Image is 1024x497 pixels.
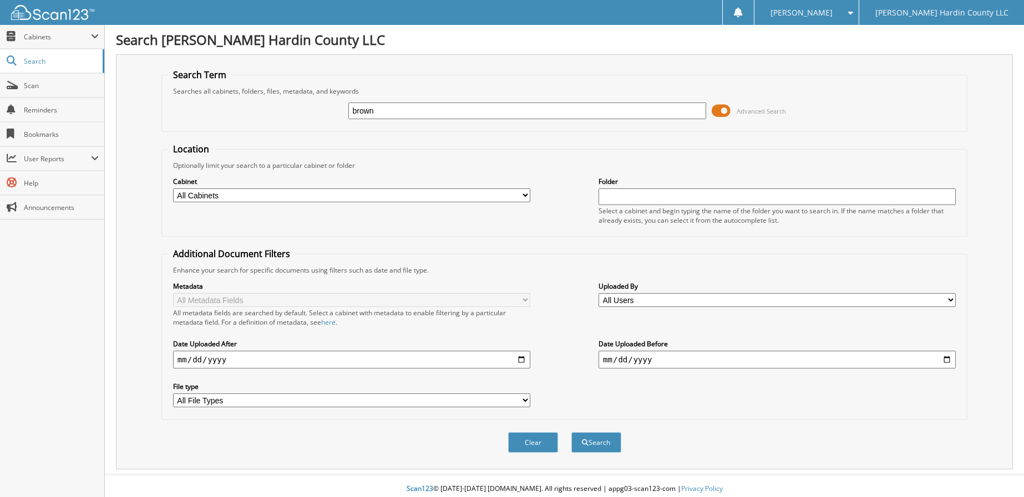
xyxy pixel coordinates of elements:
[599,339,956,349] label: Date Uploaded Before
[737,107,786,115] span: Advanced Search
[173,177,530,186] label: Cabinet
[24,57,97,66] span: Search
[11,5,94,20] img: scan123-logo-white.svg
[168,248,296,260] legend: Additional Document Filters
[173,308,530,327] div: All metadata fields are searched by default. Select a cabinet with metadata to enable filtering b...
[173,382,530,391] label: File type
[173,351,530,368] input: start
[168,161,961,170] div: Optionally limit your search to a particular cabinet or folder
[599,177,956,186] label: Folder
[168,265,961,275] div: Enhance your search for specific documents using filters such as date and file type.
[168,143,215,155] legend: Location
[24,81,99,90] span: Scan
[24,130,99,139] span: Bookmarks
[770,9,833,16] span: [PERSON_NAME]
[599,351,956,368] input: end
[24,154,91,163] span: User Reports
[173,339,530,349] label: Date Uploaded After
[24,203,99,212] span: Announcements
[116,30,1013,49] h1: Search [PERSON_NAME] Hardin County LLC
[571,432,621,453] button: Search
[599,206,956,225] div: Select a cabinet and begin typing the name of the folder you want to search in. If the name match...
[168,86,961,96] div: Searches all cabinets, folders, files, metadata, and keywords
[599,281,956,291] label: Uploaded By
[508,432,558,453] button: Clear
[321,317,336,327] a: here
[24,178,99,188] span: Help
[173,281,530,291] label: Metadata
[168,69,232,81] legend: Search Term
[24,32,91,42] span: Cabinets
[875,9,1008,16] span: [PERSON_NAME] Hardin County LLC
[681,484,723,493] a: Privacy Policy
[969,444,1024,497] iframe: Chat Widget
[24,105,99,115] span: Reminders
[407,484,433,493] span: Scan123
